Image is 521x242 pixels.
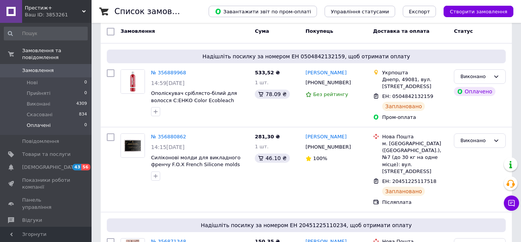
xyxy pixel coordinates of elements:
[121,69,145,94] a: Фото товару
[79,111,87,118] span: 834
[382,187,425,196] div: Заплановано
[27,90,50,97] span: Прийняті
[444,6,513,17] button: Створити замовлення
[255,90,289,99] div: 78.09 ₴
[255,28,269,34] span: Cума
[382,114,448,121] div: Пром-оплата
[84,79,87,86] span: 0
[25,5,82,11] span: Престиж+
[454,87,495,96] div: Оплачено
[84,122,87,129] span: 0
[409,9,430,14] span: Експорт
[382,133,448,140] div: Нова Пошта
[255,80,269,85] span: 1 шт.
[151,90,237,110] a: Ополіскувач сріблясто-білий для волосся C:ЕНКО Color Ecobleach White 300 мл original
[27,101,50,107] span: Виконані
[460,137,490,145] div: Виконано
[151,70,186,75] a: № 356889968
[382,76,448,90] div: Днепр, 49081, вул. [STREET_ADDRESS]
[382,69,448,76] div: Укрпошта
[304,142,352,152] div: [PHONE_NUMBER]
[22,197,71,210] span: Панель управління
[325,6,395,17] button: Управління статусами
[110,53,503,60] span: Надішліть посилку за номером ЕН 0504842132159, щоб отримати оплату
[382,102,425,111] div: Заплановано
[373,28,429,34] span: Доставка та оплата
[151,134,186,139] a: № 356880862
[22,164,79,171] span: [DEMOGRAPHIC_DATA]
[255,134,280,139] span: 281,30 ₴
[306,28,333,34] span: Покупець
[151,144,185,150] span: 14:15[DATE]
[84,90,87,97] span: 0
[255,154,289,163] div: 46.10 ₴
[313,155,327,161] span: 100%
[110,221,503,229] span: Надішліть посилку за номером ЕН 20451225110234, щоб отримати оплату
[121,134,145,157] img: Фото товару
[151,155,240,175] a: Силіконові молди для викладного френчу F.O.X French Silicone molds 240 шт original
[306,69,347,77] a: [PERSON_NAME]
[27,111,53,118] span: Скасовані
[403,6,436,17] button: Експорт
[331,9,389,14] span: Управління статусами
[304,78,352,88] div: [PHONE_NUMBER]
[382,199,448,206] div: Післяплата
[255,144,269,149] span: 1 шт.
[313,91,348,97] span: Без рейтингу
[27,79,38,86] span: Нові
[151,80,185,86] span: 14:59[DATE]
[22,151,71,158] span: Товари та послуги
[306,133,347,141] a: [PERSON_NAME]
[454,28,473,34] span: Статус
[382,93,433,99] span: ЕН: 0504842132159
[22,67,54,74] span: Замовлення
[382,178,436,184] span: ЕН: 20451225117518
[436,8,513,14] a: Створити замовлення
[215,8,311,15] span: Завантажити звіт по пром-оплаті
[121,28,155,34] span: Замовлення
[121,70,145,93] img: Фото товару
[460,73,490,81] div: Виконано
[81,164,90,170] span: 56
[382,140,448,175] div: м. [GEOGRAPHIC_DATA] ([GEOGRAPHIC_DATA].), №7 (до 30 кг на одне місце): вул. [STREET_ADDRESS]
[72,164,81,170] span: 43
[209,6,317,17] button: Завантажити звіт по пром-оплаті
[22,138,59,145] span: Повідомлення
[255,70,280,75] span: 533,52 ₴
[27,122,51,129] span: Оплачені
[504,196,519,211] button: Чат з покупцем
[450,9,507,14] span: Створити замовлення
[22,217,42,224] span: Відгуки
[4,27,88,40] input: Пошук
[22,47,92,61] span: Замовлення та повідомлення
[76,101,87,107] span: 4309
[114,7,192,16] h1: Список замовлень
[25,11,92,18] div: Ваш ID: 3853261
[22,177,71,191] span: Показники роботи компанії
